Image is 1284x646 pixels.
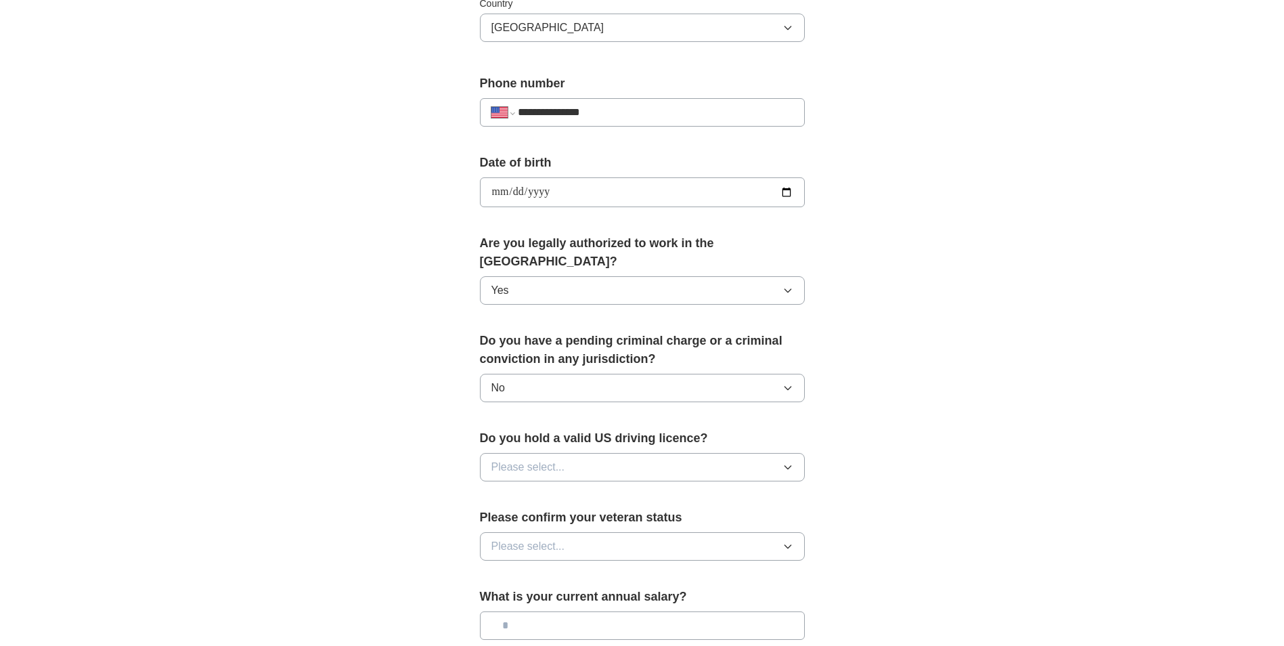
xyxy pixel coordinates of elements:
button: [GEOGRAPHIC_DATA] [480,14,805,42]
label: Date of birth [480,154,805,172]
span: No [491,380,505,396]
label: What is your current annual salary? [480,588,805,606]
label: Please confirm your veteran status [480,509,805,527]
button: Please select... [480,453,805,481]
button: Yes [480,276,805,305]
label: Do you have a pending criminal charge or a criminal conviction in any jurisdiction? [480,332,805,368]
button: Please select... [480,532,805,561]
label: Do you hold a valid US driving licence? [480,429,805,448]
label: Are you legally authorized to work in the [GEOGRAPHIC_DATA]? [480,234,805,271]
span: Please select... [491,459,565,475]
button: No [480,374,805,402]
span: Yes [491,282,509,299]
span: Please select... [491,538,565,555]
label: Phone number [480,74,805,93]
span: [GEOGRAPHIC_DATA] [491,20,604,36]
